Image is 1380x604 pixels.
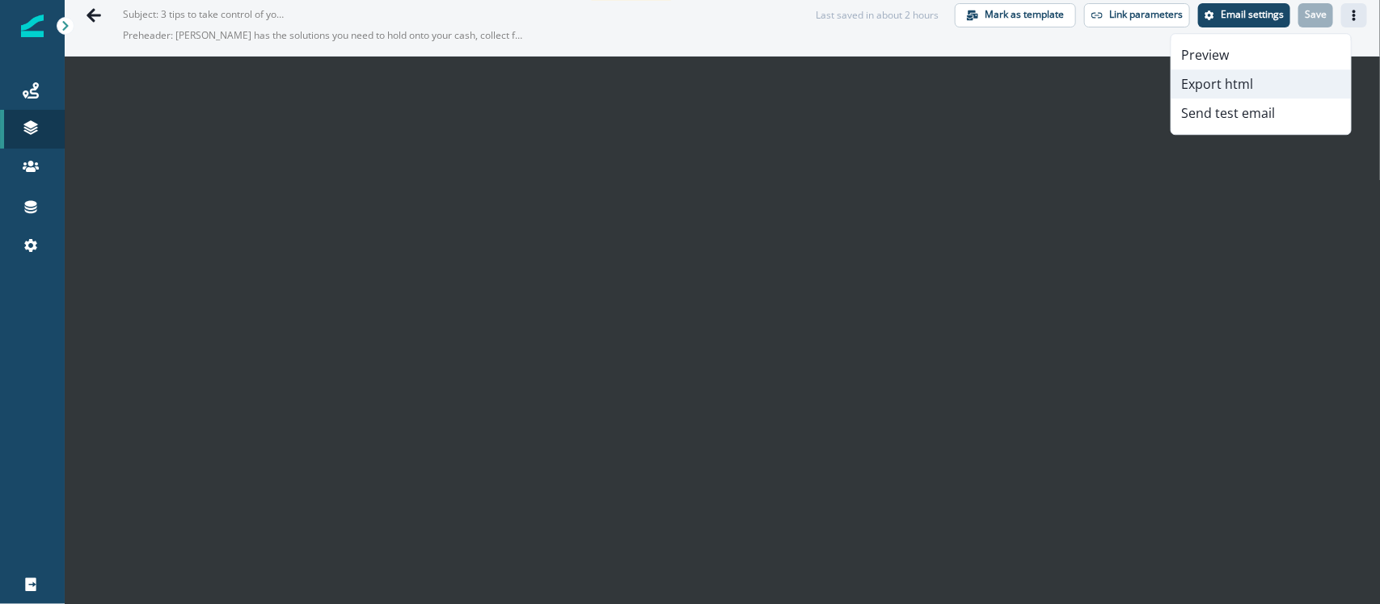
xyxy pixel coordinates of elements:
div: Last saved in about 2 hours [816,8,939,23]
button: Send test email [1171,99,1351,128]
p: Save [1305,9,1327,20]
button: Mark as template [955,3,1076,27]
button: Link parameters [1084,3,1190,27]
p: Link parameters [1109,9,1183,20]
button: Preview [1171,40,1351,69]
button: Export html [1171,69,1351,99]
button: Actions [1341,3,1367,27]
p: Preheader: [PERSON_NAME] has the solutions you need to hold onto your cash, collect faster, and m... [123,22,527,49]
p: Subject: 3 tips to take control of your cash flow in BILL [123,1,285,22]
button: Save [1298,3,1333,27]
button: Settings [1198,3,1290,27]
p: Email settings [1221,9,1284,20]
p: Mark as template [985,9,1064,20]
img: Inflection [21,15,44,37]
